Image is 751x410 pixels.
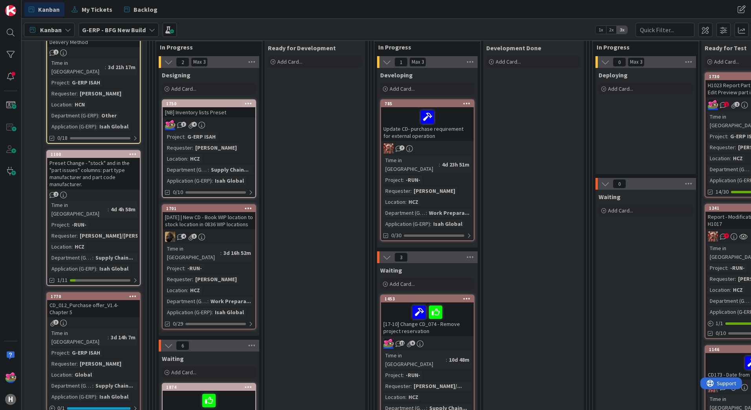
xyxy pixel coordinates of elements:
[165,154,187,163] div: Location
[383,339,394,349] img: JK
[163,120,255,130] div: JK
[51,294,140,299] div: 1770
[404,176,422,184] div: -RUN-
[192,122,197,127] span: 4
[412,60,424,64] div: Max 3
[383,143,394,154] img: JK
[5,394,16,405] div: H
[163,384,255,391] div: 1874
[383,220,430,228] div: Application (G-ERP)
[708,154,730,163] div: Location
[192,143,193,152] span: :
[69,220,70,229] span: :
[163,212,255,229] div: [DATE] | New CD - Book WIP location to stock location in 0836 WIP locations
[595,26,606,34] span: 1x
[162,355,184,362] span: Waiting
[212,308,213,317] span: :
[49,392,96,401] div: Application (G-ERP)
[49,78,69,87] div: Project
[49,111,98,120] div: Department (G-ERP)
[73,370,94,379] div: Global
[82,5,112,14] span: My Tickets
[97,264,130,273] div: Isah Global
[78,231,172,240] div: [PERSON_NAME]/[PERSON_NAME]...
[49,253,92,262] div: Department (G-ERP)
[496,58,521,65] span: Add Card...
[57,134,68,142] span: 0/18
[213,176,246,185] div: Isah Global
[412,382,464,390] div: [PERSON_NAME]/...
[108,205,109,214] span: :
[188,154,202,163] div: HCZ
[73,100,87,109] div: HCN
[222,249,253,257] div: 3d 16h 52m
[105,63,106,71] span: :
[381,100,474,107] div: 785
[446,355,447,364] span: :
[165,308,212,317] div: Application (G-ERP)
[166,384,255,390] div: 1874
[394,57,408,67] span: 1
[399,340,405,346] span: 11
[730,286,731,294] span: :
[49,89,77,98] div: Requester
[399,145,405,150] span: 7
[77,231,78,240] span: :
[176,341,189,350] span: 6
[708,100,718,110] img: JK
[171,85,196,92] span: Add Card...
[53,192,59,197] span: 2
[53,320,59,325] span: 3
[383,382,410,390] div: Requester
[71,370,73,379] span: :
[383,371,403,379] div: Project
[165,244,220,262] div: Time in [GEOGRAPHIC_DATA]
[606,26,617,34] span: 2x
[51,152,140,157] div: 1100
[708,165,751,174] div: Department (G-ERP)
[383,198,405,206] div: Location
[404,371,422,379] div: -RUN-
[165,232,175,242] img: ND
[407,198,420,206] div: HCZ
[53,49,59,55] span: 1
[165,297,207,306] div: Department (G-ERP)
[391,231,401,240] span: 0/30
[439,160,440,169] span: :
[184,132,185,141] span: :
[390,280,415,287] span: Add Card...
[77,359,78,368] span: :
[49,348,69,357] div: Project
[99,111,119,120] div: Other
[383,187,410,195] div: Requester
[403,176,404,184] span: :
[381,339,474,349] div: JK
[716,188,729,196] span: 14/30
[193,143,239,152] div: [PERSON_NAME]
[599,193,621,201] span: Waiting
[716,329,726,337] span: 0/10
[708,297,751,305] div: Department (G-ERP)
[165,264,184,273] div: Project
[403,371,404,379] span: :
[165,165,208,174] div: Department (G-ERP)
[163,205,255,212] div: 1701
[163,100,255,107] div: 1750
[96,122,97,131] span: :
[73,242,86,251] div: HCZ
[163,205,255,229] div: 1701[DATE] | New CD - Book WIP location to stock location in 0836 WIP locations
[49,220,69,229] div: Project
[380,266,402,274] span: Waiting
[5,5,16,16] img: Visit kanbanzone.com
[381,295,474,302] div: 1453
[184,264,185,273] span: :
[181,234,186,239] span: 4
[728,264,747,272] div: -RUN-
[380,71,413,79] span: Developing
[383,209,426,217] div: Department (G-ERP)
[78,89,123,98] div: [PERSON_NAME]
[71,242,73,251] span: :
[49,242,71,251] div: Location
[636,23,694,37] input: Quick Filter...
[47,293,140,300] div: 1770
